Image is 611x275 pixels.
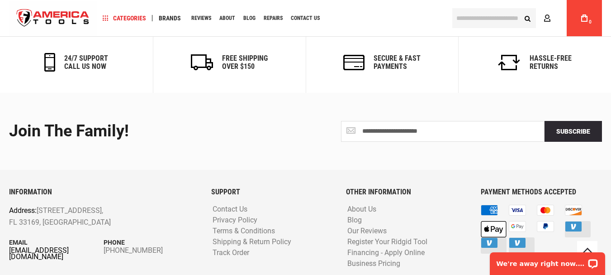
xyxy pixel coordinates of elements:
[374,54,421,70] h6: secure & fast payments
[260,12,287,24] a: Repairs
[589,19,592,24] span: 0
[9,1,97,35] img: America Tools
[9,237,104,247] p: Email
[345,249,427,257] a: Financing - Apply Online
[9,122,299,140] div: Join the Family!
[210,216,260,225] a: Privacy Policy
[104,247,198,254] a: [PHONE_NUMBER]
[530,54,572,70] h6: Hassle-Free Returns
[191,15,211,21] span: Reviews
[239,12,260,24] a: Blog
[210,238,294,246] a: Shipping & Return Policy
[291,15,320,21] span: Contact Us
[155,12,185,24] a: Brands
[556,128,590,135] span: Subscribe
[9,188,198,196] h6: INFORMATION
[210,205,250,214] a: Contact Us
[9,205,160,228] p: [STREET_ADDRESS], FL 33169, [GEOGRAPHIC_DATA]
[9,247,104,260] a: [EMAIL_ADDRESS][DOMAIN_NAME]
[9,1,97,35] a: store logo
[346,188,467,196] h6: OTHER INFORMATION
[243,15,256,21] span: Blog
[64,54,108,70] h6: 24/7 support call us now
[264,15,283,21] span: Repairs
[104,237,198,247] p: Phone
[210,249,251,257] a: Track Order
[9,206,37,215] span: Address:
[484,246,611,275] iframe: LiveChat chat widget
[345,216,364,225] a: Blog
[222,54,268,70] h6: Free Shipping Over $150
[519,10,536,27] button: Search
[103,15,146,21] span: Categories
[345,238,430,246] a: Register Your Ridgid Tool
[99,12,150,24] a: Categories
[345,227,389,236] a: Our Reviews
[545,121,602,142] button: Subscribe
[345,260,403,268] a: Business Pricing
[211,188,332,196] h6: SUPPORT
[215,12,239,24] a: About
[159,15,181,21] span: Brands
[345,205,379,214] a: About Us
[210,227,277,236] a: Terms & Conditions
[287,12,324,24] a: Contact Us
[219,15,235,21] span: About
[187,12,215,24] a: Reviews
[481,188,602,196] h6: PAYMENT METHODS ACCEPTED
